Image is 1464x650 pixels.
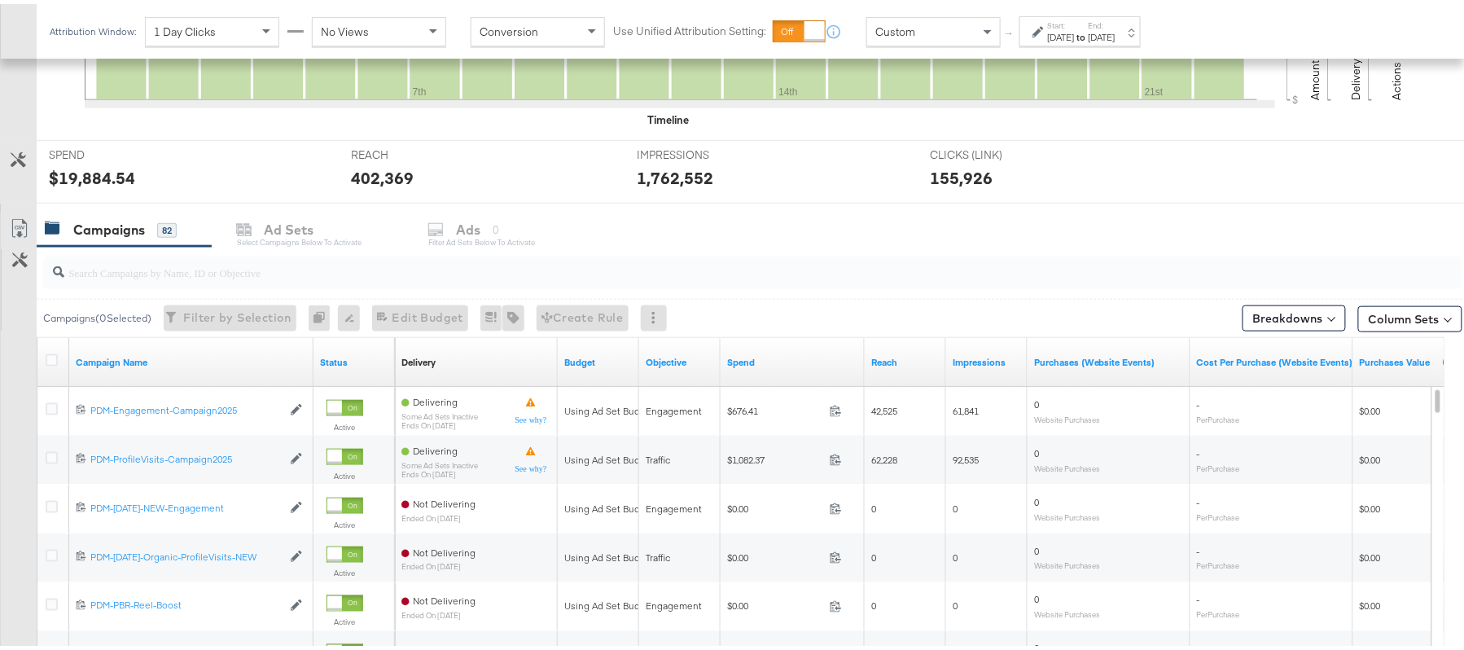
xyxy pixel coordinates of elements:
[327,516,363,526] label: Active
[1197,443,1200,455] span: -
[90,400,282,414] a: PDM-Engagement-Campaign2025
[157,219,177,234] div: 82
[1308,24,1323,96] text: Amount (USD)
[327,564,363,575] label: Active
[90,547,282,560] a: PDM-[DATE]-Organic-ProfileVisits-NEW
[1358,302,1462,328] button: Column Sets
[646,352,714,365] a: Your campaign's objective.
[413,441,458,453] span: Delivering
[727,352,858,365] a: The total amount spent to date.
[90,400,282,413] div: PDM-Engagement-Campaign2025
[154,20,216,35] span: 1 Day Clicks
[647,108,689,124] div: Timeline
[90,595,282,608] div: PDM-PBR-Reel-Boost
[564,352,633,365] a: The maximum amount you're willing to spend on your ads, on average each day or over the lifetime ...
[953,596,958,608] span: 0
[871,352,940,365] a: The number of people your ad was served to.
[1197,590,1200,602] span: -
[871,596,876,608] span: 0
[1360,596,1381,608] span: $0.00
[613,20,766,35] label: Use Unified Attribution Setting:
[401,408,478,417] sub: Some Ad Sets Inactive
[871,450,897,462] span: 62,228
[401,352,436,365] a: Reflects the ability of your Ad Campaign to achieve delivery based on ad states, schedule and bud...
[401,352,436,365] div: Delivery
[871,498,876,511] span: 0
[727,450,823,462] span: $1,082.37
[49,162,135,186] div: $19,884.54
[953,498,958,511] span: 0
[638,162,714,186] div: 1,762,552
[564,596,655,609] div: Using Ad Set Budget
[1360,547,1381,560] span: $0.00
[564,450,655,463] div: Using Ad Set Budget
[1197,508,1240,518] sub: Per Purchase
[90,498,282,512] a: PDM-[DATE]-NEW-Engagement
[413,542,476,555] span: Not Delivering
[351,143,473,159] span: REACH
[1197,541,1200,553] span: -
[727,596,823,608] span: $0.00
[401,559,476,568] sub: ended on [DATE]
[1089,27,1116,40] div: [DATE]
[1197,411,1240,420] sub: Per Purchase
[646,450,670,462] span: Traffic
[1034,394,1039,406] span: 0
[1048,16,1075,27] label: Start:
[1034,606,1100,616] sub: Website Purchases
[875,20,915,35] span: Custom
[871,547,876,560] span: 0
[327,467,363,477] label: Active
[646,547,670,560] span: Traffic
[953,401,979,413] span: 61,841
[1048,27,1075,40] div: [DATE]
[564,498,655,512] div: Using Ad Set Budget
[401,510,476,519] sub: ended on [DATE]
[90,498,282,511] div: PDM-[DATE]-NEW-Engagement
[727,401,823,413] span: $676.41
[953,450,979,462] span: 92,535
[1243,301,1346,327] button: Breakdowns
[1034,541,1039,553] span: 0
[1034,492,1039,504] span: 0
[327,418,363,428] label: Active
[727,498,823,511] span: $0.00
[73,217,145,235] div: Campaigns
[1034,590,1039,602] span: 0
[480,20,538,35] span: Conversion
[564,547,655,560] div: Using Ad Set Budget
[309,301,338,327] div: 0
[1197,394,1200,406] span: -
[953,547,958,560] span: 0
[327,613,363,624] label: Active
[1034,411,1100,420] sub: Website Purchases
[930,143,1052,159] span: CLICKS (LINK)
[1034,443,1039,455] span: 0
[49,22,137,33] div: Attribution Window:
[1349,55,1364,96] text: Delivery
[401,466,478,475] sub: ends on [DATE]
[43,307,151,322] div: Campaigns ( 0 Selected)
[930,162,993,186] div: 155,926
[1034,508,1100,518] sub: Website Purchases
[76,352,307,365] a: Your campaign name.
[564,401,655,414] div: Using Ad Set Budget
[1360,450,1381,462] span: $0.00
[871,401,897,413] span: 42,525
[90,449,282,463] a: PDM-ProfileVisits-Campaign2025
[1197,606,1240,616] sub: Per Purchase
[49,143,171,159] span: SPEND
[1075,27,1089,39] strong: to
[646,401,702,413] span: Engagement
[401,417,478,426] sub: ends on [DATE]
[90,547,282,560] div: PDM-[DATE]-Organic-ProfileVisits-NEW
[1197,492,1200,504] span: -
[1034,557,1100,567] sub: Website Purchases
[646,596,702,608] span: Engagement
[1034,459,1100,469] sub: Website Purchases
[413,494,476,506] span: Not Delivering
[320,352,388,365] a: Shows the current state of your Ad Campaign.
[1197,459,1240,469] sub: Per Purchase
[953,352,1021,365] a: The number of times your ad was served. On mobile apps an ad is counted as served the first time ...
